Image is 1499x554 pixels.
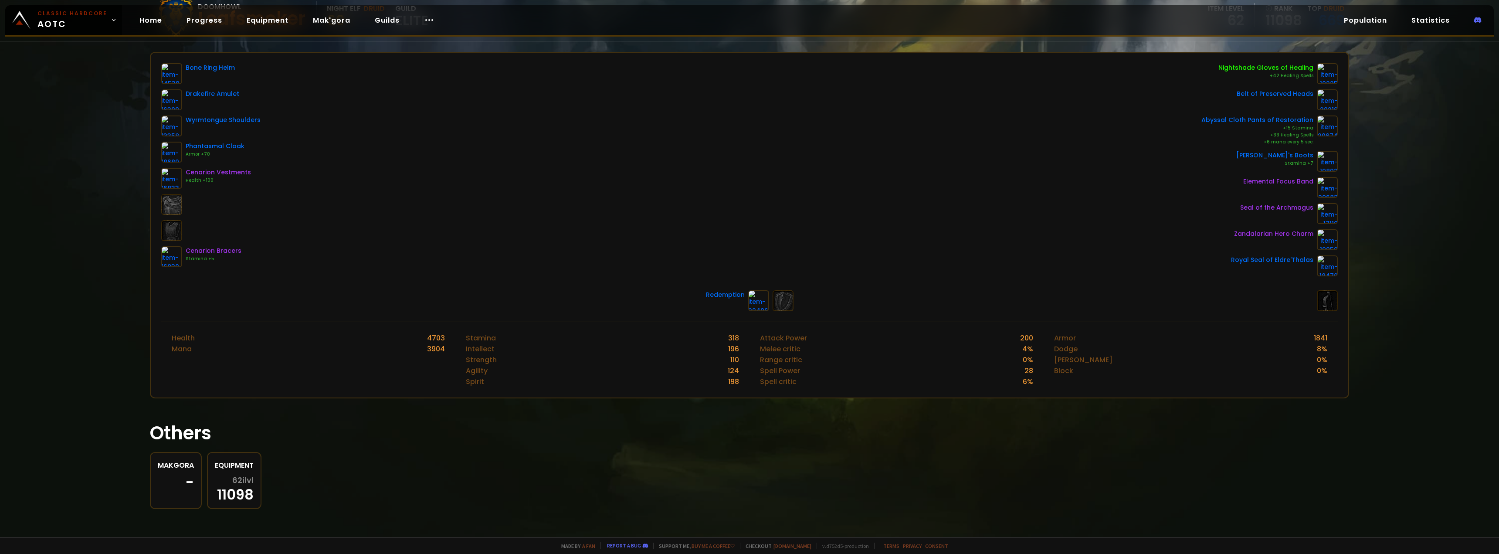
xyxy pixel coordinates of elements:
div: Stamina +5 [186,255,241,262]
div: 8 % [1317,343,1327,354]
a: Statistics [1404,11,1457,29]
span: Support me, [653,543,735,549]
a: Report a bug [607,542,641,549]
a: Consent [925,543,948,549]
div: 11098 [215,476,254,501]
div: Block [1054,365,1073,376]
div: 4703 [427,333,445,343]
img: item-20216 [1317,89,1338,110]
div: Dodge [1054,343,1078,354]
div: 196 [728,343,739,354]
small: Classic Hardcore [37,10,107,17]
div: Elemental Focus Band [1243,177,1313,186]
div: 124 [728,365,739,376]
div: 318 [728,333,739,343]
a: a fan [582,543,595,549]
div: +33 Healing Spells [1201,132,1313,139]
img: item-16833 [161,168,182,189]
div: 3904 [427,343,445,354]
div: Strength [466,354,497,365]
img: item-18689 [161,142,182,163]
span: Checkout [740,543,811,549]
div: Top [1307,3,1345,14]
a: Buy me a coffee [692,543,735,549]
span: Druid [1323,3,1345,14]
img: item-13358 [161,116,182,136]
div: 198 [728,376,739,387]
div: Zandalarian Hero Charm [1234,229,1313,238]
div: Melee critic [760,343,800,354]
img: item-14539 [161,63,182,84]
div: 28 [1024,365,1033,376]
div: guild [395,3,428,27]
div: Nightshade Gloves of Healing [1218,63,1313,72]
div: Intellect [466,343,495,354]
div: 6 % [1023,376,1033,387]
a: Mak'gora [306,11,357,29]
div: 0 % [1023,354,1033,365]
div: 110 [730,354,739,365]
img: item-22406 [748,290,769,311]
span: Made by [556,543,595,549]
div: Bone Ring Helm [186,63,235,72]
img: item-20682 [1317,177,1338,198]
div: 4 % [1022,343,1033,354]
div: Drakefire Amulet [186,89,239,99]
div: +42 Healing Spells [1218,72,1313,79]
div: Cenarion Bracers [186,246,241,255]
div: Armor +70 [186,151,244,158]
div: Seal of the Archmagus [1240,203,1313,212]
div: Abyssal Cloth Pants of Restoration [1201,116,1313,125]
div: Night Elf [327,3,361,14]
div: Health +100 [186,177,251,184]
div: 1841 [1314,333,1327,343]
div: Health [172,333,195,343]
a: Makgora- [150,452,202,509]
img: item-19892 [1317,151,1338,172]
img: item-10225 [1317,63,1338,84]
div: Spell Power [760,365,800,376]
span: AOTC [37,10,107,31]
div: Redemption [706,290,745,299]
div: 200 [1020,333,1033,343]
div: +6 mana every 5 sec. [1201,139,1313,146]
div: Mana [172,343,192,354]
div: Stamina +7 [1236,160,1313,167]
div: Phantasmal Cloak [186,142,244,151]
a: Home [132,11,169,29]
div: Spell critic [760,376,797,387]
div: Wyrmtongue Shoulders [186,116,261,125]
div: Doomhowl [198,1,305,12]
div: Spirit [466,376,484,387]
div: Royal Seal of Eldre'Thalas [1231,255,1313,265]
div: Cenarion Vestments [186,168,251,177]
img: item-16830 [161,246,182,267]
a: Guilds [368,11,407,29]
div: Attack Power [760,333,807,343]
a: Privacy [903,543,922,549]
div: Druid [363,3,385,14]
div: [PERSON_NAME] [1054,354,1112,365]
div: Armor [1054,333,1076,343]
h1: Others [150,419,1349,447]
a: Classic HardcoreAOTC [5,5,122,35]
div: +15 Stamina [1201,125,1313,132]
img: item-20674 [1317,116,1338,136]
div: 0 % [1317,354,1327,365]
div: Makgora [158,460,194,471]
div: item level [1208,3,1244,14]
a: Progress [180,11,229,29]
a: Equipment62ilvl11098 [207,452,261,509]
a: Equipment [240,11,295,29]
img: item-17110 [1317,203,1338,224]
div: rank [1265,3,1302,14]
a: Terms [883,543,899,549]
a: Population [1337,11,1394,29]
div: Belt of Preserved Heads [1237,89,1313,99]
div: Range critic [760,354,802,365]
a: [DOMAIN_NAME] [773,543,811,549]
span: v. d752d5 - production [817,543,869,549]
div: [PERSON_NAME]'s Boots [1236,151,1313,160]
img: item-19950 [1317,229,1338,250]
div: Agility [466,365,488,376]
